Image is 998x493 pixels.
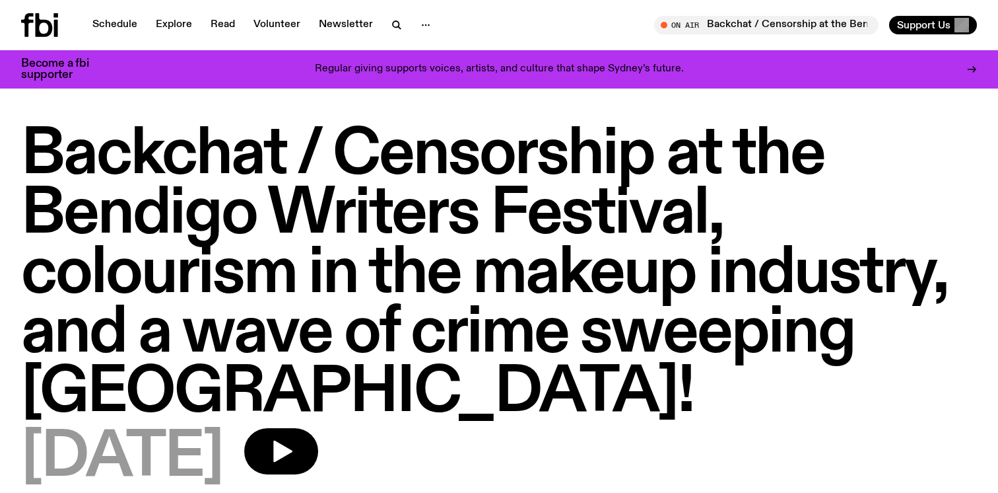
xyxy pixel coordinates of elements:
[246,16,308,34] a: Volunteer
[84,16,145,34] a: Schedule
[21,428,223,488] span: [DATE]
[654,16,879,34] button: On AirBackchat / Censorship at the Bendigo Writers Festival, colourism in the makeup industry, an...
[21,58,106,81] h3: Become a fbi supporter
[315,63,684,75] p: Regular giving supports voices, artists, and culture that shape Sydney’s future.
[311,16,381,34] a: Newsletter
[21,126,977,423] h1: Backchat / Censorship at the Bendigo Writers Festival, colourism in the makeup industry, and a wa...
[897,19,950,31] span: Support Us
[889,16,977,34] button: Support Us
[203,16,243,34] a: Read
[148,16,200,34] a: Explore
